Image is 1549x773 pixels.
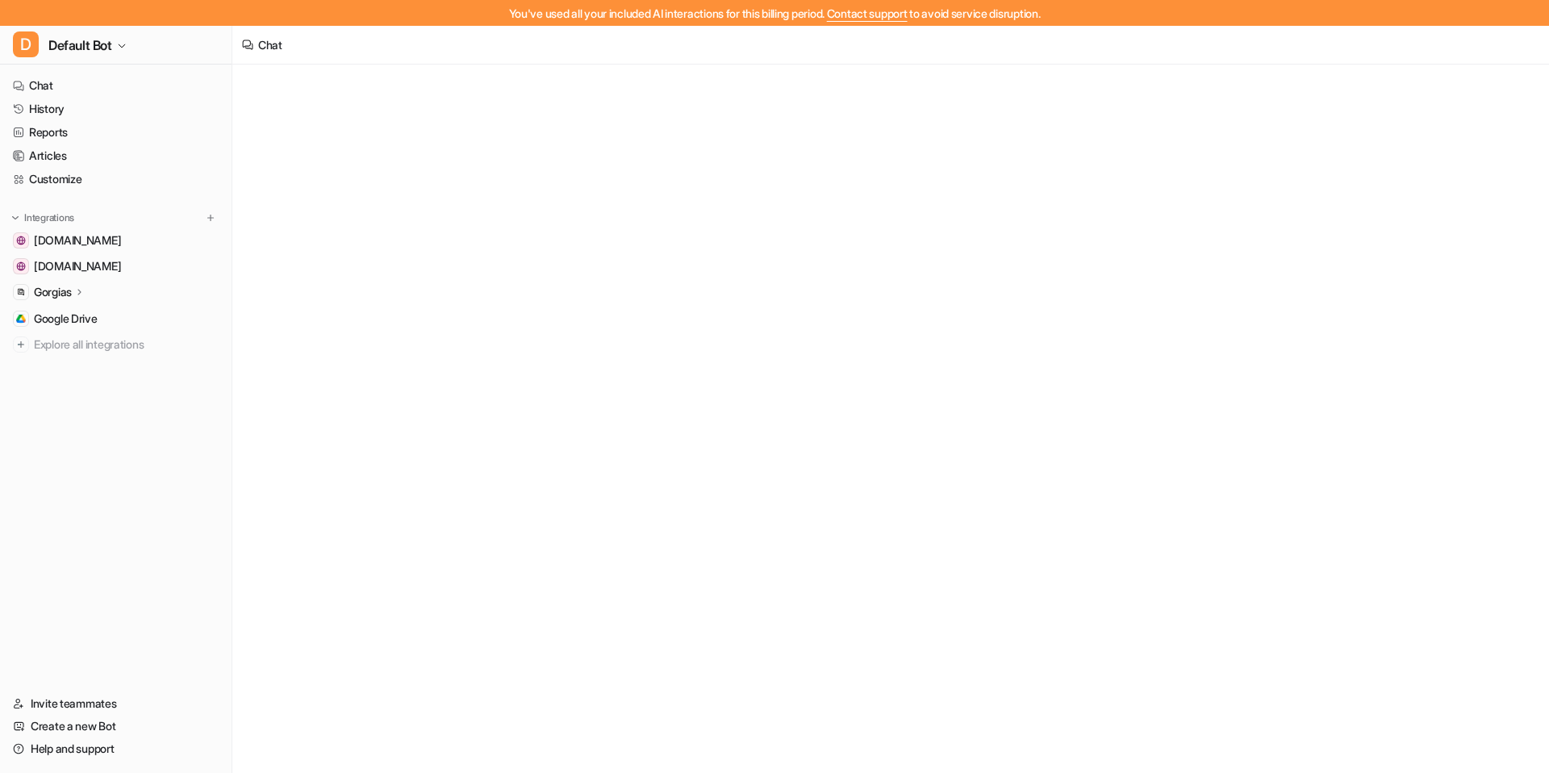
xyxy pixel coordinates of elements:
[6,229,225,252] a: help.sauna.space[DOMAIN_NAME]
[6,74,225,97] a: Chat
[6,168,225,190] a: Customize
[48,34,112,56] span: Default Bot
[6,98,225,120] a: History
[6,692,225,715] a: Invite teammates
[34,258,121,274] span: [DOMAIN_NAME]
[13,31,39,57] span: D
[827,6,908,20] span: Contact support
[34,332,219,357] span: Explore all integrations
[34,311,98,327] span: Google Drive
[6,333,225,356] a: Explore all integrations
[10,212,21,224] img: expand menu
[6,121,225,144] a: Reports
[16,314,26,324] img: Google Drive
[6,144,225,167] a: Articles
[205,212,216,224] img: menu_add.svg
[6,255,225,278] a: sauna.space[DOMAIN_NAME]
[6,737,225,760] a: Help and support
[6,715,225,737] a: Create a new Bot
[16,287,26,297] img: Gorgias
[34,284,72,300] p: Gorgias
[258,36,282,53] div: Chat
[6,307,225,330] a: Google DriveGoogle Drive
[34,232,121,249] span: [DOMAIN_NAME]
[16,236,26,245] img: help.sauna.space
[24,211,74,224] p: Integrations
[13,336,29,353] img: explore all integrations
[16,261,26,271] img: sauna.space
[6,210,79,226] button: Integrations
